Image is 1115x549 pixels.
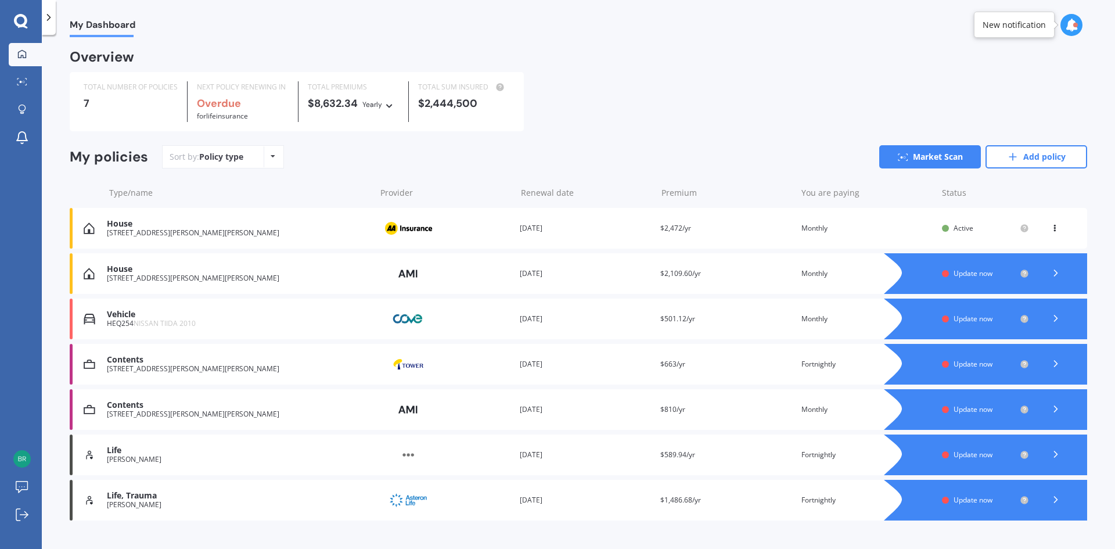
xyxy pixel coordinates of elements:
[308,98,400,110] div: $8,632.34
[801,494,933,506] div: Fortnightly
[107,400,370,410] div: Contents
[107,501,370,509] div: [PERSON_NAME]
[362,99,382,110] div: Yearly
[379,489,437,511] img: Asteron Life
[520,223,651,234] div: [DATE]
[107,219,370,229] div: House
[134,318,196,328] span: NISSAN TIIDA 2010
[954,359,992,369] span: Update now
[107,410,370,418] div: [STREET_ADDRESS][PERSON_NAME][PERSON_NAME]
[107,455,370,464] div: [PERSON_NAME]
[70,51,134,63] div: Overview
[199,151,243,163] div: Policy type
[107,229,370,237] div: [STREET_ADDRESS][PERSON_NAME][PERSON_NAME]
[107,365,370,373] div: [STREET_ADDRESS][PERSON_NAME][PERSON_NAME]
[379,444,437,466] img: Other
[379,217,437,239] img: AA
[521,187,652,199] div: Renewal date
[660,359,685,369] span: $663/yr
[107,310,370,320] div: Vehicle
[954,268,992,278] span: Update now
[954,223,973,233] span: Active
[84,81,178,93] div: TOTAL NUMBER OF POLICIES
[197,111,248,121] span: for Life insurance
[84,449,95,461] img: Life
[985,145,1087,168] a: Add policy
[70,149,148,166] div: My policies
[418,98,510,109] div: $2,444,500
[308,81,400,93] div: TOTAL PREMIUMS
[660,223,691,233] span: $2,472/yr
[801,404,933,415] div: Monthly
[84,223,95,234] img: House
[942,187,1029,199] div: Status
[520,358,651,370] div: [DATE]
[107,355,370,365] div: Contents
[661,187,793,199] div: Premium
[801,268,933,279] div: Monthly
[84,268,95,279] img: House
[170,151,243,163] div: Sort by:
[801,223,933,234] div: Monthly
[801,358,933,370] div: Fortnightly
[379,353,437,375] img: Tower
[660,314,695,324] span: $501.12/yr
[660,404,685,414] span: $810/yr
[520,449,651,461] div: [DATE]
[84,404,95,415] img: Contents
[520,404,651,415] div: [DATE]
[801,313,933,325] div: Monthly
[84,358,95,370] img: Contents
[197,81,289,93] div: NEXT POLICY RENEWING IN
[84,98,178,109] div: 7
[520,494,651,506] div: [DATE]
[954,450,992,460] span: Update now
[660,450,695,460] span: $589.94/yr
[954,314,992,324] span: Update now
[380,187,512,199] div: Provider
[107,320,370,328] div: HEQ254
[84,313,95,325] img: Vehicle
[107,264,370,274] div: House
[379,263,437,285] img: AMI
[109,187,371,199] div: Type/name
[84,494,95,506] img: Life
[954,495,992,505] span: Update now
[379,308,437,330] img: Cove
[954,404,992,414] span: Update now
[520,313,651,325] div: [DATE]
[879,145,981,168] a: Market Scan
[801,449,933,461] div: Fortnightly
[520,268,651,279] div: [DATE]
[107,446,370,455] div: Life
[418,81,510,93] div: TOTAL SUM INSURED
[801,187,933,199] div: You are paying
[660,268,701,278] span: $2,109.60/yr
[379,399,437,421] img: AMI
[983,19,1046,31] div: New notification
[660,495,701,505] span: $1,486.68/yr
[107,274,370,282] div: [STREET_ADDRESS][PERSON_NAME][PERSON_NAME]
[70,19,135,35] span: My Dashboard
[13,450,31,468] img: 759aee4e2bd6ef7382bf614b2702afb2
[197,96,241,110] b: Overdue
[107,491,370,501] div: Life, Trauma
